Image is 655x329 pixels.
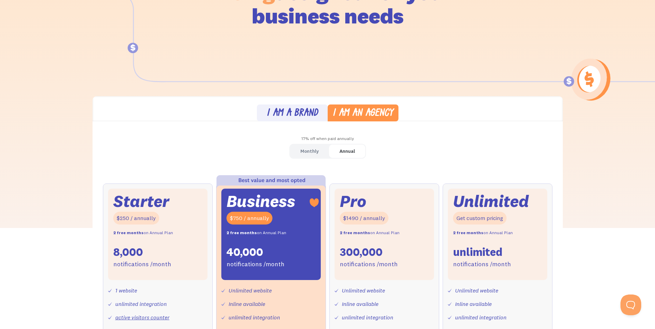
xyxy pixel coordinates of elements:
div: on Annual Plan [113,228,173,238]
div: Unlimited website [342,286,385,296]
div: Business [227,194,295,209]
div: 40,000 [227,245,263,259]
div: Unlimited [453,194,529,209]
div: unlimited integration [229,312,280,322]
div: 8,000 [113,245,143,259]
div: 1 website [115,286,137,296]
div: notifications /month [340,259,398,269]
div: Unlimited website [455,286,498,296]
div: I am an agency [333,109,393,119]
div: notifications /month [113,259,171,269]
div: on Annual Plan [227,228,286,238]
div: I am a brand [267,109,318,119]
div: $1490 / annually [340,212,388,225]
strong: 2 free months [340,230,370,235]
div: unlimited integration [455,312,507,322]
div: notifications /month [227,259,285,269]
div: notifications /month [453,259,511,269]
a: active visitors counter [115,314,170,321]
strong: 2 free months [453,230,483,235]
strong: 2 free months [113,230,144,235]
div: unlimited integration [342,312,393,322]
div: on Annual Plan [340,228,399,238]
div: Unlimited website [229,286,272,296]
div: $750 / annually [227,212,272,225]
div: on Annual Plan [453,228,513,238]
iframe: Toggle Customer Support [620,295,641,315]
div: Starter [113,194,169,209]
div: Inline available [229,299,265,309]
div: Monthly [300,146,319,156]
div: Get custom pricing [453,212,507,225]
div: 17% off when paid annually [93,134,563,144]
div: Pro [340,194,366,209]
div: Inline available [455,299,492,309]
strong: 2 free months [227,230,257,235]
div: $250 / annually [113,212,159,225]
div: unlimited [453,245,502,259]
div: Inline available [342,299,378,309]
div: unlimited integration [115,299,167,309]
div: Annual [339,146,355,156]
div: 300,000 [340,245,383,259]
